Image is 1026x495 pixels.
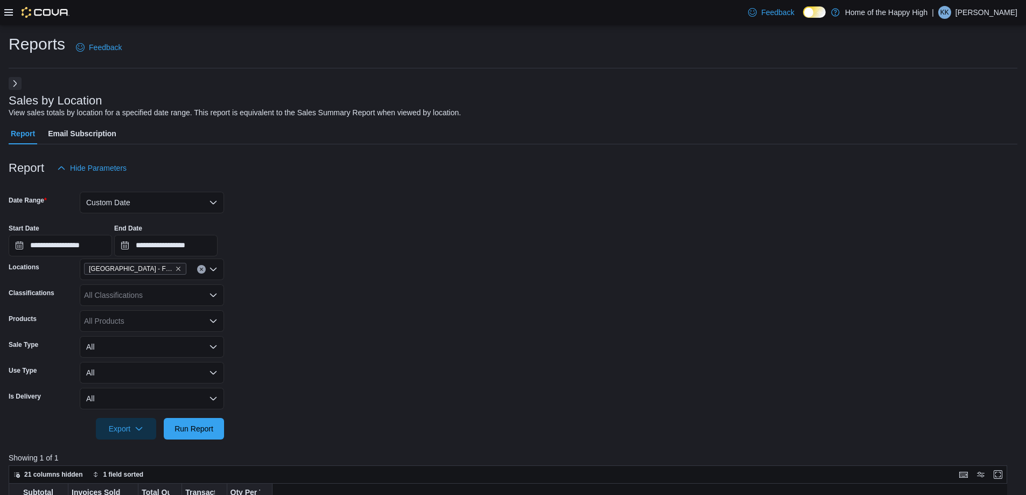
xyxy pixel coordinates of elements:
[803,6,826,18] input: Dark Mode
[9,196,47,205] label: Date Range
[9,94,102,107] h3: Sales by Location
[80,362,224,384] button: All
[24,470,83,479] span: 21 columns hidden
[974,468,987,481] button: Display options
[175,266,182,272] button: Remove Saskatoon - City Park - Fire & Flower from selection in this group
[9,162,44,175] h3: Report
[80,336,224,358] button: All
[938,6,951,19] div: Kalvin Keys
[89,263,173,274] span: [GEOGRAPHIC_DATA] - Fire & Flower
[9,392,41,401] label: Is Delivery
[9,315,37,323] label: Products
[932,6,934,19] p: |
[22,7,69,18] img: Cova
[9,340,38,349] label: Sale Type
[9,107,461,118] div: View sales totals by location for a specified date range. This report is equivalent to the Sales ...
[209,317,218,325] button: Open list of options
[80,388,224,409] button: All
[992,468,1004,481] button: Enter fullscreen
[9,235,112,256] input: Press the down key to open a popover containing a calendar.
[164,418,224,440] button: Run Report
[96,418,156,440] button: Export
[103,470,144,479] span: 1 field sorted
[9,468,87,481] button: 21 columns hidden
[114,224,142,233] label: End Date
[53,157,131,179] button: Hide Parameters
[102,418,150,440] span: Export
[957,468,970,481] button: Keyboard shortcuts
[11,123,35,144] span: Report
[940,6,949,19] span: KK
[845,6,927,19] p: Home of the Happy High
[175,423,213,434] span: Run Report
[80,192,224,213] button: Custom Date
[9,452,1017,463] p: Showing 1 of 1
[88,468,148,481] button: 1 field sorted
[761,7,794,18] span: Feedback
[744,2,798,23] a: Feedback
[72,37,126,58] a: Feedback
[197,265,206,274] button: Clear input
[209,291,218,299] button: Open list of options
[9,224,39,233] label: Start Date
[955,6,1017,19] p: [PERSON_NAME]
[9,263,39,271] label: Locations
[114,235,218,256] input: Press the down key to open a popover containing a calendar.
[89,42,122,53] span: Feedback
[70,163,127,173] span: Hide Parameters
[9,366,37,375] label: Use Type
[48,123,116,144] span: Email Subscription
[9,77,22,90] button: Next
[84,263,186,275] span: Saskatoon - City Park - Fire & Flower
[9,33,65,55] h1: Reports
[209,265,218,274] button: Open list of options
[9,289,54,297] label: Classifications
